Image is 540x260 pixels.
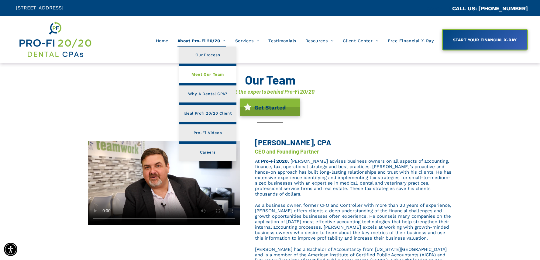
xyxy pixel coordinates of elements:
[252,101,288,114] span: Get Started
[451,34,519,45] span: START YOUR FINANCIAL X-RAY
[200,148,216,156] span: Careers
[195,51,220,59] span: Our Process
[191,71,224,78] span: Meet Our Team
[188,90,227,98] span: Why A Dental CPA?
[426,6,452,12] span: CA::CALLC
[245,72,295,87] font: Our Team
[179,47,236,64] a: Our Process
[179,66,236,83] a: Meet Our Team
[383,35,438,47] a: Free Financial X-Ray
[301,35,338,47] a: Resources
[151,35,173,47] a: Home
[261,158,288,164] a: Pro-Fi 2020
[179,105,236,122] a: Ideal Profi 20/20 Client
[184,109,232,117] span: Ideal Profi 20/20 Client
[179,85,236,102] a: Why A Dental CPA?
[264,35,301,47] a: Testimonials
[16,5,64,11] span: [STREET_ADDRESS]
[231,35,264,47] a: Services
[179,144,236,161] a: Careers
[18,20,92,59] img: Get Dental CPA Consulting, Bookkeeping, & Bank Loans
[255,148,319,155] font: CEO and Founding Partner
[225,88,315,95] font: Meet the experts behind Pro-Fi 20/20
[255,158,260,164] span: At
[240,99,300,116] a: Get Started
[255,158,451,197] span: , [PERSON_NAME] advises business owners on all aspects of accounting, finance, tax, operational s...
[338,35,383,47] a: Client Center
[177,35,226,47] span: About Pro-Fi 20/20
[179,124,236,141] a: Pro-Fi Videos
[4,243,17,256] div: Accessibility Menu
[194,129,222,137] span: Pro-Fi Videos
[442,29,528,50] a: START YOUR FINANCIAL X-RAY
[452,5,528,12] a: CALL US: [PHONE_NUMBER]
[255,203,451,241] span: As a business owner, former CFO and Controller with more than 20 years of experience, [PERSON_NAM...
[255,138,331,147] span: [PERSON_NAME], CPA
[173,35,231,47] a: About Pro-Fi 20/20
